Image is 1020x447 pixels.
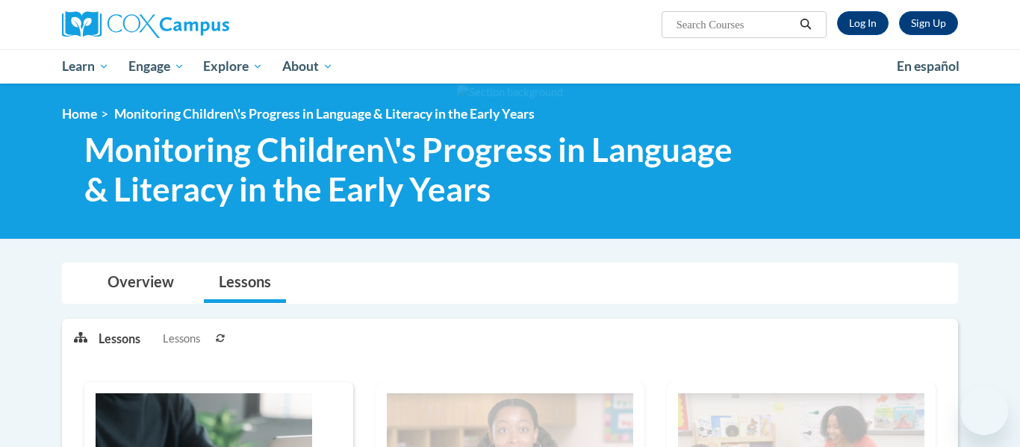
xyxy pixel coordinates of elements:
[99,331,140,347] p: Lessons
[675,16,794,34] input: Search Courses
[273,49,343,84] a: About
[837,11,889,35] a: Log In
[84,130,751,209] span: Monitoring Children\'s Progress in Language & Literacy in the Early Years
[899,11,958,35] a: Register
[794,16,817,34] button: Search
[897,58,960,74] span: En español
[52,49,119,84] a: Learn
[203,57,263,75] span: Explore
[114,106,535,122] span: Monitoring Children\'s Progress in Language & Literacy in the Early Years
[62,11,346,38] a: Cox Campus
[960,387,1008,435] iframe: Button to launch messaging window
[204,263,286,303] a: Lessons
[193,49,273,84] a: Explore
[128,57,184,75] span: Engage
[62,57,109,75] span: Learn
[282,57,333,75] span: About
[457,84,563,101] img: Section background
[62,11,229,38] img: Cox Campus
[887,51,969,82] a: En español
[163,331,200,347] span: Lessons
[40,49,980,84] div: Main menu
[62,106,97,122] a: Home
[119,49,194,84] a: Engage
[93,263,189,303] a: Overview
